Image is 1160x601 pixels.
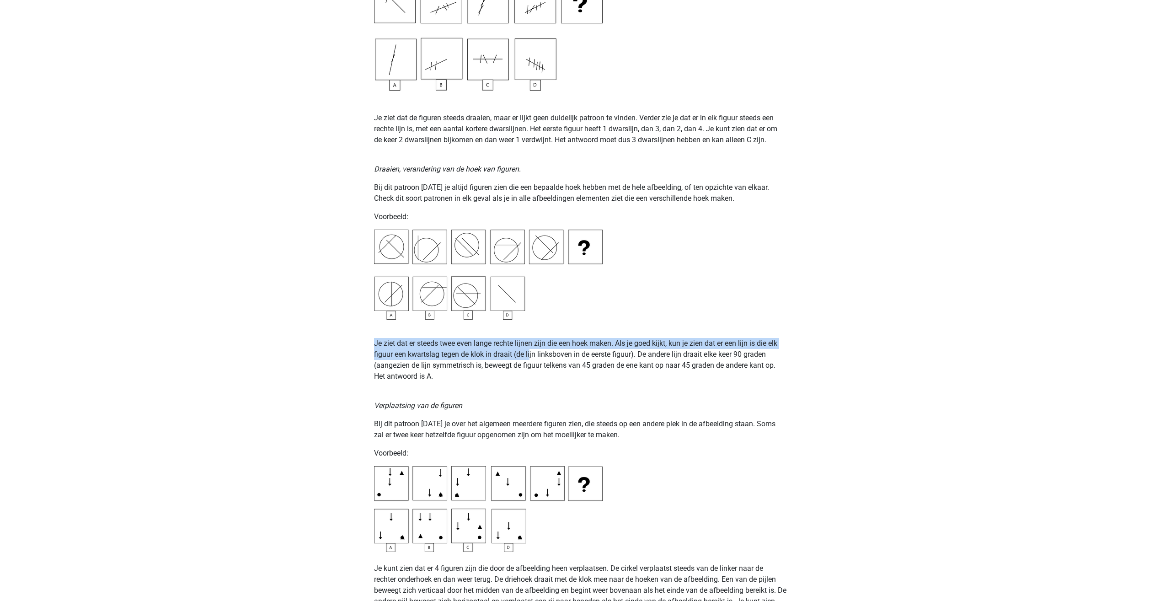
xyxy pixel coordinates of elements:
[374,419,786,440] p: Bij dit patroon [DATE] je over het algemeen meerdere figuren zien, die steeds op een andere plek ...
[374,230,603,320] img: Inductive Reasoning Example4.png
[374,401,462,410] i: Verplaatsing van de figuren
[374,211,786,222] p: Voorbeeld:
[374,91,786,145] p: Je ziet dat de figuren steeds draaien, maar er lijkt geen duidelijk patroon te vinden. Verder zie...
[374,182,786,204] p: Bij dit patroon [DATE] je altijd figuren zien die een bepaalde hoek hebben met de hele afbeelding...
[374,338,786,382] p: Je ziet dat er steeds twee even lange rechte lijnen zijn die een hoek maken. Als je goed kijkt, k...
[374,165,521,173] i: Draaien, verandering van de hoek van figuren.
[374,448,786,459] p: Voorbeeld:
[374,466,603,552] img: Inductive Reasoning Example5.png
